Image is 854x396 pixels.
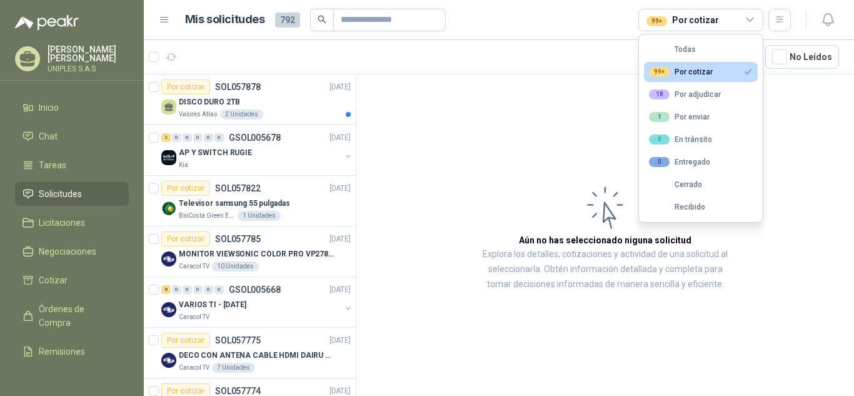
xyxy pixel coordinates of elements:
p: BioCosta Green Energy S.A.S [179,211,235,221]
p: Caracol TV [179,312,209,322]
p: VARIOS TI - [DATE] [179,299,246,311]
div: Por cotizar [161,181,210,196]
div: Cerrado [649,180,702,189]
p: [DATE] [329,81,351,93]
div: Por cotizar [161,231,210,246]
img: Company Logo [161,150,176,165]
p: GSOL005668 [229,285,281,294]
div: 1 [649,112,670,122]
span: Remisiones [39,345,85,358]
span: Solicitudes [39,187,82,201]
p: [DATE] [329,132,351,144]
p: [DATE] [329,183,351,195]
span: Inicio [39,101,59,114]
a: Órdenes de Compra [15,297,129,335]
p: UNIPLES S.A.S [48,65,129,73]
img: Company Logo [161,251,176,267]
p: MONITOR VIEWSONIC COLOR PRO VP2786-4K [179,248,334,260]
p: SOL057774 [215,387,261,395]
a: Por cotizarSOL057878[DATE] DISCO DURO 2TBValores Atlas2 Unidades [144,74,356,125]
p: [DATE] [329,284,351,296]
div: Por enviar [649,112,710,122]
div: Entregado [649,157,710,167]
button: 18Por adjudicar [644,84,758,104]
p: SOL057775 [215,336,261,345]
button: No Leídos [765,45,839,69]
button: Todas [644,39,758,59]
div: 0 [214,133,224,142]
div: 2 [161,133,171,142]
button: Recibido [644,197,758,217]
span: Órdenes de Compra [39,302,117,330]
button: 0En tránsito [644,129,758,150]
p: DISCO DURO 2TB [179,96,240,108]
a: Licitaciones [15,211,129,235]
span: Negociaciones [39,245,96,258]
p: Caracol TV [179,363,209,373]
img: Logo peakr [15,15,79,30]
button: 0Entregado [644,152,758,172]
p: Caracol TV [179,261,209,272]
p: Valores Atlas [179,109,218,119]
div: Por cotizar [161,79,210,94]
p: Explora los detalles, cotizaciones y actividad de una solicitud al seleccionarla. Obtén informaci... [481,247,729,292]
div: 0 [183,133,192,142]
img: Company Logo [161,353,176,368]
div: 99+ [649,67,670,77]
p: Televisor samsung 55 pulgadas [179,198,290,210]
div: Por cotizar [646,13,718,27]
a: Cotizar [15,268,129,292]
a: Por cotizarSOL057775[DATE] Company LogoDECO CON ANTENA CABLE HDMI DAIRU DR90014Caracol TV7 Unidades [144,328,356,378]
p: AP Y SWITCH RUGIE [179,147,252,159]
img: Company Logo [161,302,176,317]
div: 0 [649,135,670,145]
span: search [318,15,326,24]
div: 18 [649,89,670,99]
div: 0 [214,285,224,294]
div: Por cotizar [161,333,210,348]
a: Por cotizarSOL057822[DATE] Company LogoTelevisor samsung 55 pulgadasBioCosta Green Energy S.A.S1 ... [144,176,356,226]
a: 2 0 0 0 0 0 GSOL005678[DATE] Company LogoAP Y SWITCH RUGIEKia [161,130,353,170]
p: GSOL005678 [229,133,281,142]
a: Remisiones [15,340,129,363]
div: Recibido [649,203,705,211]
a: Solicitudes [15,182,129,206]
div: 10 Unidades [212,261,259,272]
span: Licitaciones [39,216,85,230]
div: 99+ [646,16,667,26]
div: 1 Unidades [238,211,281,221]
h1: Mis solicitudes [185,11,265,29]
p: [DATE] [329,335,351,347]
span: Cotizar [39,273,68,287]
a: 8 0 0 0 0 0 GSOL005668[DATE] Company LogoVARIOS TI - [DATE]Caracol TV [161,282,353,322]
p: SOL057785 [215,235,261,243]
p: SOL057878 [215,83,261,91]
button: Cerrado [644,175,758,195]
a: Negociaciones [15,240,129,263]
p: [PERSON_NAME] [PERSON_NAME] [48,45,129,63]
span: Chat [39,129,58,143]
a: Por cotizarSOL057785[DATE] Company LogoMONITOR VIEWSONIC COLOR PRO VP2786-4KCaracol TV10 Unidades [144,226,356,277]
p: SOL057822 [215,184,261,193]
span: 792 [275,13,300,28]
div: 7 Unidades [212,363,255,373]
div: Por adjudicar [649,89,721,99]
a: Tareas [15,153,129,177]
div: 2 Unidades [220,109,263,119]
p: DECO CON ANTENA CABLE HDMI DAIRU DR90014 [179,350,334,362]
div: 0 [193,285,203,294]
div: 0 [649,157,670,167]
div: 0 [204,285,213,294]
p: Kia [179,160,188,170]
button: 99+Por cotizar [644,62,758,82]
div: 0 [204,133,213,142]
a: Chat [15,124,129,148]
div: 0 [172,133,181,142]
div: 0 [193,133,203,142]
a: Inicio [15,96,129,119]
h3: Aún no has seleccionado niguna solicitud [519,233,691,247]
div: 0 [183,285,192,294]
div: Por cotizar [649,67,713,77]
div: En tránsito [649,135,712,145]
div: 0 [172,285,181,294]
